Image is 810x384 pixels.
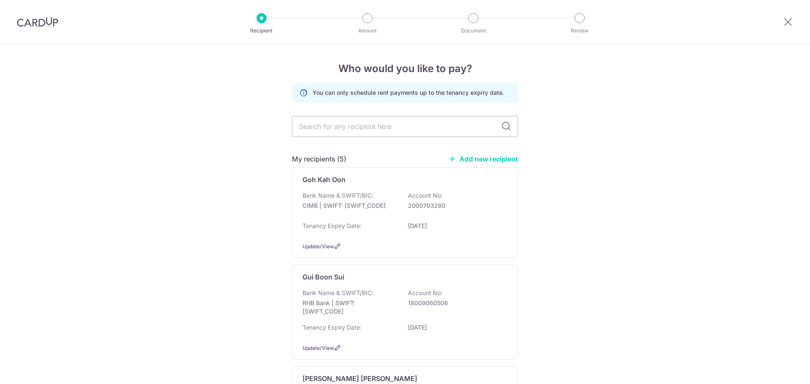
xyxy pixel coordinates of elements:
[302,191,373,200] p: Bank Name & SWIFT/BIC:
[448,155,518,163] a: Add new recipient
[408,222,502,230] p: [DATE]
[302,175,346,185] p: Goh Kah Oon
[756,359,802,380] iframe: Opens a widget where you can find more information
[230,27,293,35] p: Recipient
[302,323,362,332] p: Tenancy Expiry Date:
[302,373,417,384] p: [PERSON_NAME] [PERSON_NAME]
[408,299,502,307] p: 18009060506
[442,27,505,35] p: Document
[292,116,518,137] input: Search for any recipient here
[548,27,611,35] p: Review
[17,17,58,27] img: CardUp
[292,154,346,164] h5: My recipients (5)
[302,201,397,210] p: CIMB | SWIFT: [SWIFT_CODE]
[408,323,502,332] p: [DATE]
[302,243,334,250] a: Update/View
[302,222,362,230] p: Tenancy Expiry Date:
[313,89,504,97] p: You can only schedule rent payments up to the tenancy expiry date.
[302,272,344,282] p: Gui Boon Sui
[408,289,443,297] p: Account No:
[292,61,518,76] h4: Who would you like to pay?
[408,191,443,200] p: Account No:
[302,345,334,351] a: Update/View
[302,289,373,297] p: Bank Name & SWIFT/BIC:
[408,201,502,210] p: 2000703280
[302,299,397,316] p: RHB Bank | SWIFT: [SWIFT_CODE]
[336,27,399,35] p: Amount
